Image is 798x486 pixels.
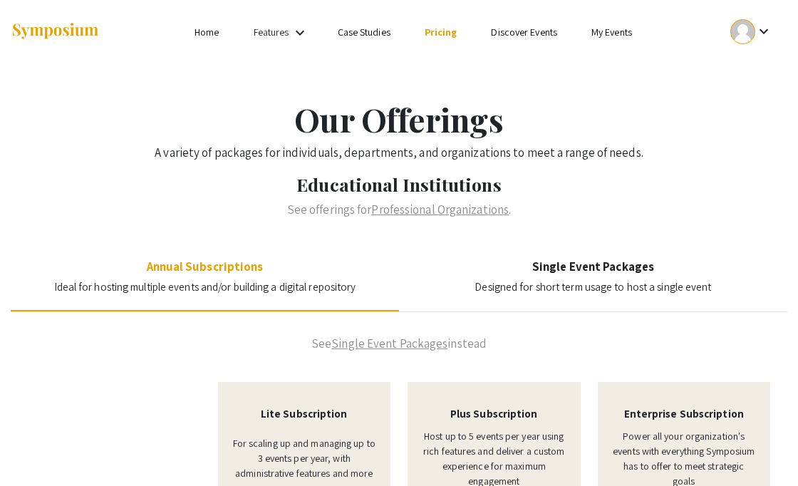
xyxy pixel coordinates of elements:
[232,408,377,420] h4: Lite Subscription
[232,436,377,481] p: For scaling up and managing up to 3 events per year, with administrative features and more
[11,335,787,353] p: See instead
[331,336,447,351] a: Single Event Packages
[425,26,457,38] a: Pricing
[287,202,511,217] span: See offerings for .
[54,280,356,294] span: Ideal for hosting multiple events and/or building a digital repository
[755,23,772,40] mat-icon: Expand account dropdown
[11,22,100,41] img: Symposium by ForagerOne
[54,259,356,274] h4: Annual Subscriptions
[371,202,509,217] a: Professional Organizations
[475,280,711,294] span: Designed for short term usage to host a single event
[491,26,557,38] a: Discover Events
[338,26,390,38] a: Case Studies
[612,408,757,420] h4: Enterprise Subscription
[475,259,711,274] h4: Single Event Packages
[422,408,566,420] h4: Plus Subscription
[291,24,309,41] mat-icon: Expand Features list
[715,16,787,48] button: Expand account dropdown
[195,26,219,38] a: Home
[254,26,289,38] a: Features
[591,26,632,38] a: My Events
[11,422,61,475] iframe: Chat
